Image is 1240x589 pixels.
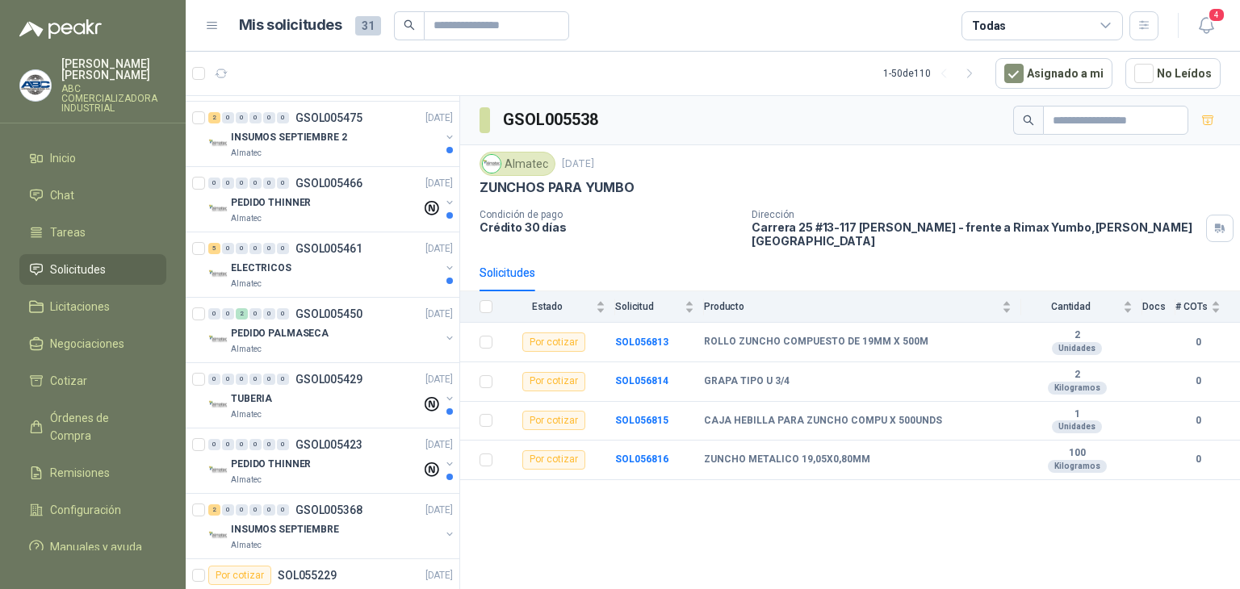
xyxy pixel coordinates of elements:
[208,439,220,450] div: 0
[615,453,668,465] a: SOL056816
[236,243,248,254] div: 0
[480,179,635,196] p: ZUNCHOS PARA YUMBO
[208,370,456,421] a: 0 0 0 0 0 0 GSOL005429[DATE] Company LogoTUBERIAAlmatec
[1175,452,1221,467] b: 0
[50,464,110,482] span: Remisiones
[236,178,248,189] div: 0
[615,301,681,312] span: Solicitud
[480,264,535,282] div: Solicitudes
[263,439,275,450] div: 0
[19,532,166,562] a: Manuales y ayuda
[1142,291,1175,323] th: Docs
[404,19,415,31] span: search
[50,149,76,167] span: Inicio
[1175,291,1240,323] th: # COTs
[249,178,262,189] div: 0
[1048,382,1107,395] div: Kilogramos
[277,504,289,516] div: 0
[208,112,220,123] div: 2
[208,504,220,516] div: 2
[425,307,453,322] p: [DATE]
[704,415,942,428] b: CAJA HEBILLA PARA ZUNCHO COMPU X 500UNDS
[236,504,248,516] div: 0
[208,173,456,225] a: 0 0 0 0 0 0 GSOL005466[DATE] Company LogoPEDIDO THINNERAlmatec
[231,457,311,472] p: PEDIDO THINNER
[208,304,456,356] a: 0 0 2 0 0 0 GSOL005450[DATE] Company LogoPEDIDO PALMASECAAlmatec
[208,566,271,585] div: Por cotizar
[522,411,585,430] div: Por cotizar
[231,326,329,341] p: PEDIDO PALMASECA
[425,111,453,126] p: [DATE]
[236,112,248,123] div: 0
[1175,335,1221,350] b: 0
[19,143,166,173] a: Inicio
[231,261,291,276] p: ELECTRICOS
[249,243,262,254] div: 0
[236,308,248,320] div: 2
[208,435,456,487] a: 0 0 0 0 0 0 GSOL005423[DATE] Company LogoPEDIDO THINNERAlmatec
[222,504,234,516] div: 0
[231,343,262,356] p: Almatec
[1021,329,1133,342] b: 2
[222,243,234,254] div: 0
[231,130,347,145] p: INSUMOS SEPTIEMBRE 2
[208,308,220,320] div: 0
[1192,11,1221,40] button: 4
[295,308,362,320] p: GSOL005450
[522,332,585,352] div: Por cotizar
[425,241,453,257] p: [DATE]
[502,301,593,312] span: Estado
[704,336,928,349] b: ROLLO ZUNCHO COMPUESTO DE 19MM X 500M
[615,375,668,386] b: SOL056814
[615,415,668,426] a: SOL056815
[1021,301,1120,312] span: Cantidad
[263,243,275,254] div: 0
[231,474,262,487] p: Almatec
[222,178,234,189] div: 0
[425,372,453,387] p: [DATE]
[277,439,289,450] div: 0
[231,147,262,160] p: Almatec
[480,152,555,176] div: Almatec
[208,108,456,160] a: 2 0 0 0 0 0 GSOL005475[DATE] Company LogoINSUMOS SEPTIEMBRE 2Almatec
[1175,301,1208,312] span: # COTs
[502,291,615,323] th: Estado
[208,526,228,545] img: Company Logo
[295,243,362,254] p: GSOL005461
[236,439,248,450] div: 0
[480,209,739,220] p: Condición de pago
[208,265,228,284] img: Company Logo
[425,568,453,583] p: [DATE]
[295,178,362,189] p: GSOL005466
[20,70,51,101] img: Company Logo
[277,112,289,123] div: 0
[295,374,362,385] p: GSOL005429
[752,220,1200,248] p: Carrera 25 #13-117 [PERSON_NAME] - frente a Rimax Yumbo , [PERSON_NAME][GEOGRAPHIC_DATA]
[480,220,739,234] p: Crédito 30 días
[522,372,585,391] div: Por cotizar
[208,500,456,552] a: 2 0 0 0 0 0 GSOL005368[DATE] Company LogoINSUMOS SEPTIEMBREAlmatec
[19,217,166,248] a: Tareas
[208,243,220,254] div: 5
[295,504,362,516] p: GSOL005368
[1175,413,1221,428] b: 0
[1125,58,1221,89] button: No Leídos
[615,291,704,323] th: Solicitud
[19,366,166,396] a: Cotizar
[277,178,289,189] div: 0
[263,112,275,123] div: 0
[704,301,999,312] span: Producto
[483,155,501,173] img: Company Logo
[615,336,668,348] a: SOL056813
[1208,7,1225,23] span: 4
[704,453,870,466] b: ZUNCHO METALICO 19,05X0,80MM
[1021,369,1133,382] b: 2
[50,409,151,445] span: Órdenes de Compra
[277,374,289,385] div: 0
[1021,408,1133,421] b: 1
[19,457,166,488] a: Remisiones
[222,308,234,320] div: 0
[222,374,234,385] div: 0
[263,178,275,189] div: 0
